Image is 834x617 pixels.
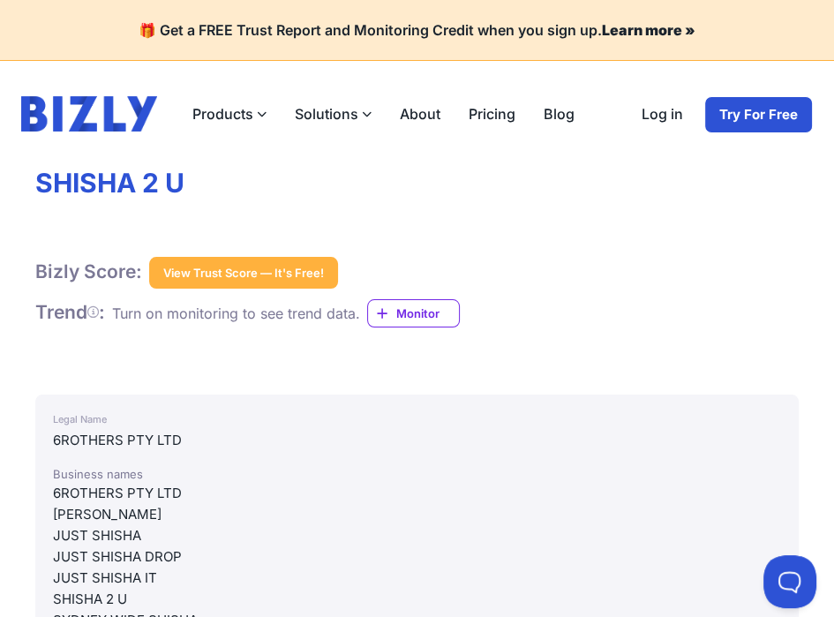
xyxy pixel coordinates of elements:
a: Learn more » [602,21,695,39]
div: JUST SHISHA [53,525,781,546]
label: Products [178,96,281,132]
div: Legal Name [53,409,781,430]
a: Log in [627,96,697,133]
div: SHISHA 2 U [53,589,781,610]
div: [PERSON_NAME] [53,504,781,525]
img: bizly_logo.svg [21,96,157,132]
iframe: Toggle Customer Support [763,555,816,608]
h4: 🎁 Get a FREE Trust Report and Monitoring Credit when you sign up. [21,21,813,39]
h1: Trend : [35,301,105,324]
span: Monitor [396,305,459,322]
div: Business names [53,465,781,483]
a: Pricing [455,96,530,132]
a: Monitor [367,299,460,327]
h1: Bizly Score: [35,260,142,283]
h1: SHISHA 2 U [35,167,799,200]
div: 6ROTHERS PTY LTD [53,483,781,504]
div: 6ROTHERS PTY LTD [53,430,781,451]
button: View Trust Score — It's Free! [149,257,338,289]
label: Solutions [281,96,386,132]
a: Try For Free [704,96,813,133]
a: Blog [530,96,589,132]
div: JUST SHISHA DROP [53,546,781,568]
a: About [386,96,455,132]
div: JUST SHISHA IT [53,568,781,589]
div: Turn on monitoring to see trend data. [112,303,360,324]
